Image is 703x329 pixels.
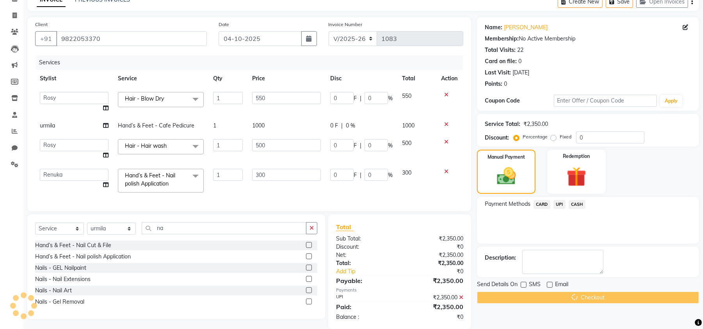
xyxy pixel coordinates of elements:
[247,70,326,87] th: Price
[436,70,463,87] th: Action
[330,259,400,267] div: Total:
[213,122,216,129] span: 1
[517,46,523,54] div: 22
[35,31,57,46] button: +91
[330,267,411,276] a: Add Tip
[529,280,541,290] span: SMS
[485,120,520,128] div: Service Total:
[402,169,411,176] span: 300
[118,122,194,129] span: Hand’s & Feet - Cafe Pedicure
[341,122,343,130] span: |
[35,264,86,272] div: Nails - GEL Nailpaint
[40,122,55,129] span: urmila
[485,35,519,43] div: Membership:
[513,69,529,77] div: [DATE]
[125,95,164,102] span: Hair - Blow Dry
[35,21,48,28] label: Client
[330,235,400,243] div: Sub Total:
[35,241,111,249] div: Hand’s & Feet - Nail Cut & File
[164,95,167,102] a: x
[477,280,518,290] span: Send Details On
[125,172,175,187] span: Hand’s & Feet - Nail polish Application
[330,302,400,311] div: Paid:
[36,55,469,70] div: Services
[388,94,393,103] span: %
[330,251,400,259] div: Net:
[400,259,469,267] div: ₹2,350.00
[400,313,469,321] div: ₹0
[400,294,469,302] div: ₹2,350.00
[397,70,436,87] th: Total
[554,95,657,107] input: Enter Offer / Coupon Code
[35,253,131,261] div: Hand’s & Feet - Nail polish Application
[336,287,463,294] div: Payments
[35,275,91,283] div: Nails - Nail Extensions
[360,171,361,179] span: |
[252,122,265,129] span: 1000
[488,154,525,161] label: Manual Payment
[485,57,517,65] div: Card on file:
[485,200,530,208] span: Payment Methods
[400,276,469,285] div: ₹2,350.00
[485,80,502,88] div: Points:
[411,267,469,276] div: ₹0
[554,200,566,209] span: UPI
[219,21,229,28] label: Date
[485,69,511,77] div: Last Visit:
[346,122,355,130] span: 0 %
[485,35,691,43] div: No Active Membership
[504,23,548,32] a: [PERSON_NAME]
[330,122,338,130] span: 0 F
[354,171,357,179] span: F
[329,21,363,28] label: Invoice Number
[485,23,502,32] div: Name:
[167,142,170,149] a: x
[485,97,554,105] div: Coupon Code
[485,134,509,142] div: Discount:
[400,251,469,259] div: ₹2,350.00
[330,243,400,251] div: Discount:
[563,153,590,160] label: Redemption
[400,243,469,251] div: ₹0
[208,70,247,87] th: Qty
[504,80,507,88] div: 0
[660,95,682,107] button: Apply
[125,142,167,149] span: Hair - Hair wash
[561,164,593,189] img: _gift.svg
[169,180,172,187] a: x
[400,302,469,311] div: ₹2,350.00
[523,133,548,140] label: Percentage
[330,313,400,321] div: Balance :
[330,276,400,285] div: Payable:
[330,294,400,302] div: UPI
[534,200,550,209] span: CARD
[113,70,208,87] th: Service
[402,140,411,147] span: 500
[491,165,522,187] img: _cash.svg
[555,280,568,290] span: Email
[485,46,516,54] div: Total Visits:
[360,142,361,150] span: |
[569,200,586,209] span: CASH
[388,171,393,179] span: %
[388,142,393,150] span: %
[56,31,207,46] input: Search by Name/Mobile/Email/Code
[485,254,516,262] div: Description:
[523,120,548,128] div: ₹2,350.00
[336,223,354,231] span: Total
[400,235,469,243] div: ₹2,350.00
[142,222,306,234] input: Search or Scan
[354,94,357,103] span: F
[35,70,113,87] th: Stylist
[360,94,361,103] span: |
[402,122,415,129] span: 1000
[518,57,521,65] div: 0
[35,298,84,306] div: Nails - Gel Removal
[354,142,357,150] span: F
[326,70,397,87] th: Disc
[560,133,571,140] label: Fixed
[35,287,72,295] div: Nails - Nail Art
[402,92,411,99] span: 550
